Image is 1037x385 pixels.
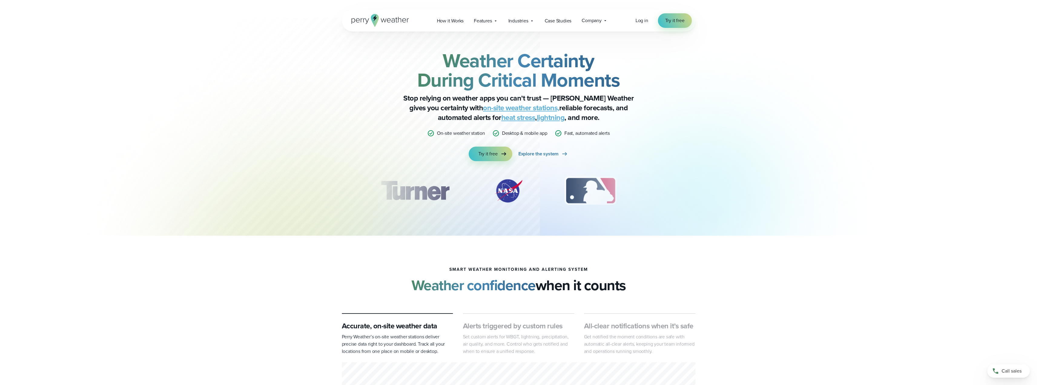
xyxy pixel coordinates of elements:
[564,130,610,137] p: Fast, automated alerts
[432,15,469,27] a: How it Works
[518,150,559,158] span: Explore the system
[540,15,577,27] a: Case Studies
[636,17,648,24] a: Log in
[545,17,572,25] span: Case Studies
[398,93,640,122] p: Stop relying on weather apps you can’t trust — [PERSON_NAME] Weather gives you certainty with rel...
[559,176,623,206] img: MLB.svg
[1002,367,1022,375] span: Call sales
[665,17,685,24] span: Try it free
[559,176,623,206] div: 3 of 12
[342,321,453,331] h3: Accurate, on-site weather data
[463,333,574,355] p: Set custom alerts for WBGT, lightning, precipitation, air quality, and more. Control who gets not...
[372,176,458,206] img: Turner-Construction_1.svg
[487,176,530,206] img: NASA.svg
[417,46,620,94] strong: Weather Certainty During Critical Moments
[658,13,692,28] a: Try it free
[652,176,700,206] div: 4 of 12
[508,17,528,25] span: Industries
[483,102,559,113] a: on-site weather stations,
[518,147,568,161] a: Explore the system
[537,112,565,123] a: lightning
[342,333,453,355] p: Perry Weather’s on-site weather stations deliver precise data right to your dashboard. Track all ...
[437,130,485,137] p: On-site weather station
[652,176,700,206] img: PGA.svg
[372,176,458,206] div: 1 of 12
[411,274,536,296] strong: Weather confidence
[584,321,695,331] h3: All-clear notifications when it’s safe
[411,277,626,294] h2: when it counts
[469,147,512,161] a: Try it free
[437,17,464,25] span: How it Works
[372,176,665,209] div: slideshow
[449,267,588,272] h1: smart weather monitoring and alerting system
[463,321,574,331] h3: Alerts triggered by custom rules
[487,176,530,206] div: 2 of 12
[582,17,602,24] span: Company
[478,150,498,158] span: Try it free
[501,112,535,123] a: heat stress
[584,333,695,355] p: Get notified the moment conditions are safe with automatic all-clear alerts, keeping your team in...
[474,17,492,25] span: Features
[502,130,547,137] p: Desktop & mobile app
[987,364,1030,378] a: Call sales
